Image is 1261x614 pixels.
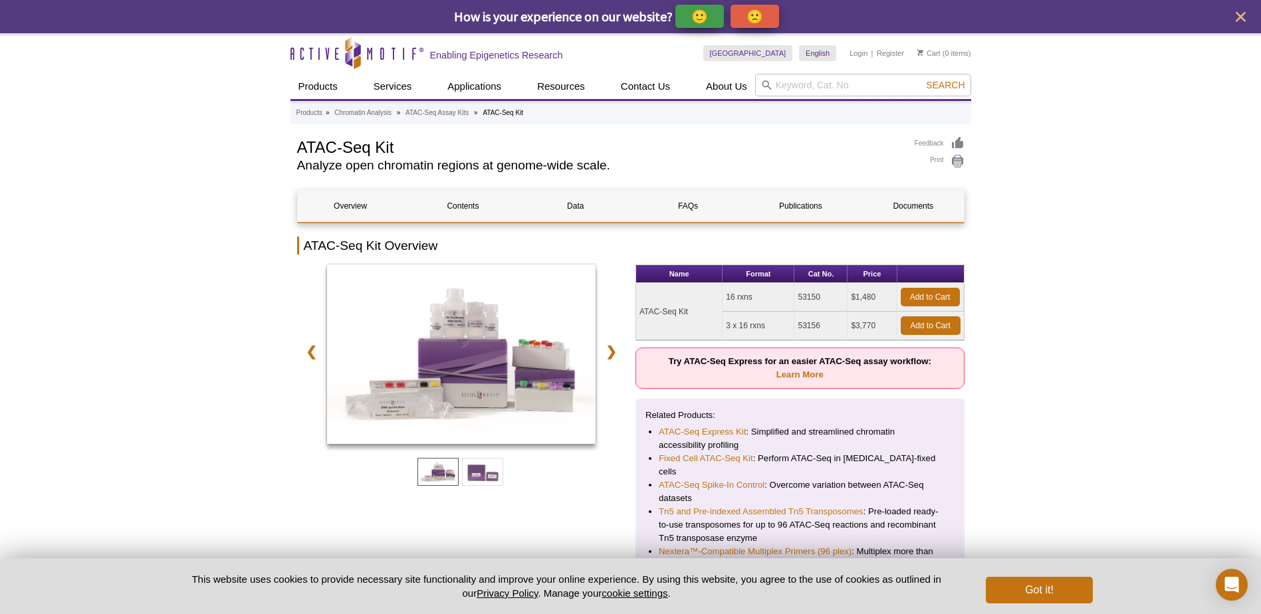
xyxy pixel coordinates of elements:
a: Products [296,107,322,119]
input: Keyword, Cat. No. [755,74,971,96]
a: Publications [748,190,854,222]
li: ATAC-Seq Kit [483,109,523,116]
a: Cart [917,49,941,58]
li: : Multiplex more than 16 samples [659,545,941,571]
h2: Enabling Epigenetics Research [430,49,563,61]
td: $3,770 [848,312,897,340]
a: ❯ [597,336,626,367]
td: 53156 [794,312,848,340]
a: Fixed Cell ATAC-Seq Kit [659,452,753,465]
a: English [799,45,836,61]
img: ATAC-Seq Kit [327,264,596,444]
a: Login [850,49,867,58]
th: Name [636,265,723,283]
a: ATAC-Seq Kit [327,264,596,448]
a: Add to Cart [901,288,960,306]
td: 3 x 16 rxns [723,312,794,340]
a: ATAC-Seq Assay Kits [405,107,469,119]
a: Applications [439,74,509,99]
td: 16 rxns [723,283,794,312]
a: Privacy Policy [477,587,538,599]
a: Overview [298,190,403,222]
img: Your Cart [917,49,923,56]
a: Tn5 and Pre-indexed Assembled Tn5 Transposomes [659,505,863,518]
button: Got it! [986,577,1092,603]
a: Services [366,74,420,99]
span: Search [926,80,965,90]
p: 🙂 [691,8,708,25]
a: Chromatin Analysis [334,107,392,119]
a: Contact Us [613,74,678,99]
li: : Pre-loaded ready-to-use transposomes for up to 96 ATAC-Seq reactions and recombinant Tn5 transp... [659,505,941,545]
a: Add to Cart [901,316,961,335]
td: $1,480 [848,283,897,312]
li: : Overcome variation between ATAC-Seq datasets [659,478,941,505]
li: | [871,45,873,61]
li: : Simplified and streamlined chromatin accessibility profiling [659,425,941,452]
a: Data [522,190,628,222]
li: » [397,109,401,116]
li: (0 items) [917,45,971,61]
a: Resources [529,74,593,99]
div: Open Intercom Messenger [1216,569,1248,601]
a: Register [877,49,904,58]
a: ATAC-Seq Express Kit [659,425,746,439]
a: Documents [860,190,966,222]
th: Price [848,265,897,283]
a: Contents [410,190,516,222]
li: » [326,109,330,116]
p: This website uses cookies to provide necessary site functionality and improve your online experie... [169,572,965,600]
li: » [474,109,478,116]
a: Feedback [915,136,965,151]
a: About Us [698,74,755,99]
span: How is your experience on our website? [454,8,673,25]
a: [GEOGRAPHIC_DATA] [703,45,793,61]
li: : Perform ATAC-Seq in [MEDICAL_DATA]-fixed cells [659,452,941,478]
a: Products [290,74,346,99]
a: FAQs [635,190,741,222]
button: Search [922,79,969,91]
h2: Analyze open chromatin regions at genome-wide scale. [297,159,901,171]
strong: Try ATAC-Seq Express for an easier ATAC-Seq assay workflow: [669,356,931,379]
p: 🙁 [746,8,763,25]
td: 53150 [794,283,848,312]
td: ATAC-Seq Kit [636,283,723,340]
button: cookie settings [602,587,667,599]
a: Learn More [776,369,824,379]
p: Related Products: [645,409,955,422]
a: ATAC-Seq Spike-In Control [659,478,764,492]
h2: ATAC-Seq Kit Overview [297,237,965,255]
th: Format [723,265,794,283]
button: close [1232,9,1249,25]
th: Cat No. [794,265,848,283]
a: ❮ [297,336,326,367]
a: Nextera™-Compatible Multiplex Primers (96 plex) [659,545,852,558]
h1: ATAC-Seq Kit [297,136,901,156]
a: Print [915,154,965,169]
